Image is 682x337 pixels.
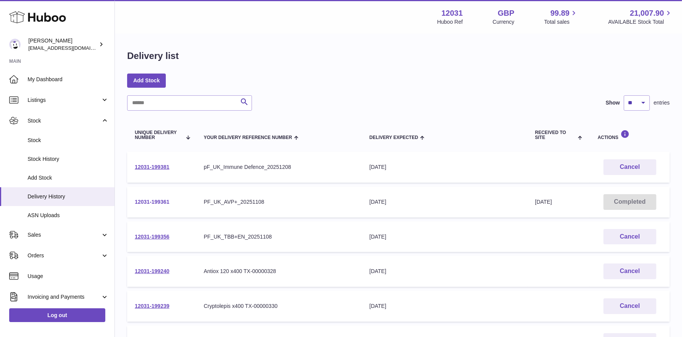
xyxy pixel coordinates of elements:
span: My Dashboard [28,76,109,83]
span: Stock [28,117,101,124]
span: AVAILABLE Stock Total [608,18,673,26]
div: Antiox 120 x400 TX-00000328 [204,268,354,275]
button: Cancel [603,159,656,175]
a: Log out [9,308,105,322]
strong: 12031 [442,8,463,18]
div: [DATE] [370,303,520,310]
button: Cancel [603,229,656,245]
span: [EMAIL_ADDRESS][DOMAIN_NAME] [28,45,113,51]
a: 21,007.90 AVAILABLE Stock Total [608,8,673,26]
a: 12031-199356 [135,234,169,240]
a: 12031-199239 [135,303,169,309]
span: Delivery Expected [370,135,418,140]
a: 12031-199240 [135,268,169,274]
span: Delivery History [28,193,109,200]
span: Stock [28,137,109,144]
img: admin@makewellforyou.com [9,39,21,50]
span: Listings [28,97,101,104]
span: entries [654,99,670,106]
span: Invoicing and Payments [28,293,101,301]
span: 21,007.90 [630,8,664,18]
button: Cancel [603,298,656,314]
div: PF_UK_TBB+EN_20251108 [204,233,354,240]
div: [PERSON_NAME] [28,37,97,52]
div: [DATE] [370,164,520,171]
span: ASN Uploads [28,212,109,219]
div: [DATE] [370,233,520,240]
div: PF_UK_AVP+_20251108 [204,198,354,206]
label: Show [606,99,620,106]
div: Actions [598,130,662,140]
div: Huboo Ref [437,18,463,26]
div: pF_UK_Immune Defence_20251208 [204,164,354,171]
div: Currency [493,18,515,26]
div: [DATE] [370,198,520,206]
span: Your Delivery Reference Number [204,135,292,140]
a: 12031-199361 [135,199,169,205]
span: Sales [28,231,101,239]
a: 12031-199381 [135,164,169,170]
strong: GBP [498,8,514,18]
span: Received to Site [535,130,576,140]
span: Usage [28,273,109,280]
div: [DATE] [370,268,520,275]
a: Add Stock [127,74,166,87]
button: Cancel [603,263,656,279]
div: Cryptolepis x400 TX-00000330 [204,303,354,310]
span: Add Stock [28,174,109,182]
span: Total sales [544,18,578,26]
a: 99.89 Total sales [544,8,578,26]
h1: Delivery list [127,50,179,62]
span: 99.89 [550,8,569,18]
span: [DATE] [535,199,552,205]
span: Unique Delivery Number [135,130,182,140]
span: Stock History [28,155,109,163]
span: Orders [28,252,101,259]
